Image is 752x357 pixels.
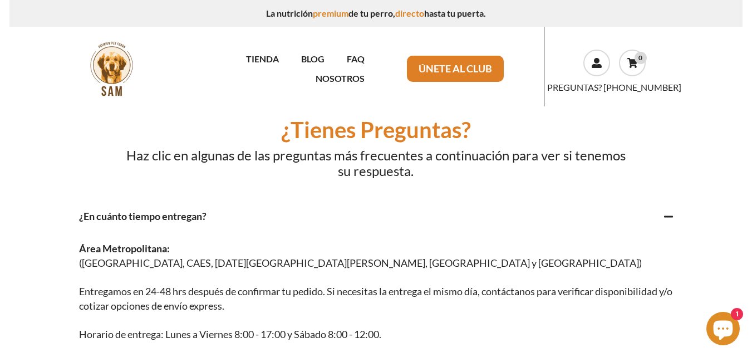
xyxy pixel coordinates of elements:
p: Horario de entrega: Lunes a Viernes 8:00 - 17:00 y Sábado 8:00 - 12:00. [79,327,674,342]
p: ([GEOGRAPHIC_DATA], CAES, [DATE][GEOGRAPHIC_DATA][PERSON_NAME], [GEOGRAPHIC_DATA] y [GEOGRAPHIC_D... [79,256,674,271]
a: NOSOTROS [304,69,376,88]
a: ÚNETE AL CLUB [407,56,504,82]
h1: ¿Tienes Preguntas? [122,116,631,143]
span: directo [395,8,424,18]
a: TIENDA [235,49,290,69]
img: sam.png [83,40,140,97]
p: Área Metropolitana: [79,242,674,256]
span: premium [313,8,348,18]
p: ¿En cuánto tiempo entregan? [79,209,207,224]
h2: Haz clic en algunas de las preguntas más frecuentes a continuación para ver si tenemos su respuesta. [122,148,631,180]
font: 0 [638,53,642,62]
a: 0 [619,50,646,76]
a: PREGUNTAS? [PHONE_NUMBER] [547,82,681,92]
p: La nutrición de tu perro, hasta tu puerta. [18,4,733,22]
a: FAQ [336,49,376,69]
p: Entregamos en 24-48 hrs después de confirmar tu pedido. Si necesitas la entrega el mismo día, con... [79,285,674,313]
a: BLOG [290,49,336,69]
inbox-online-store-chat: Chat de la tienda online Shopify [703,312,743,348]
